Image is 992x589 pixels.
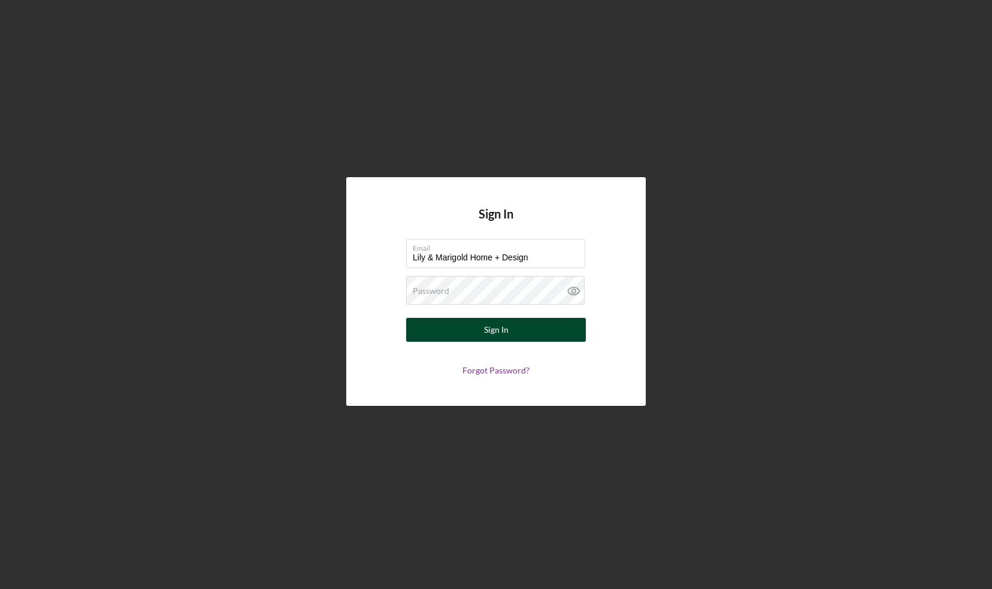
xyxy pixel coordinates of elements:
label: Email [413,239,585,253]
a: Forgot Password? [462,365,530,375]
label: Password [413,286,449,296]
div: Sign In [484,318,509,342]
button: Sign In [406,318,586,342]
h4: Sign In [479,207,513,239]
